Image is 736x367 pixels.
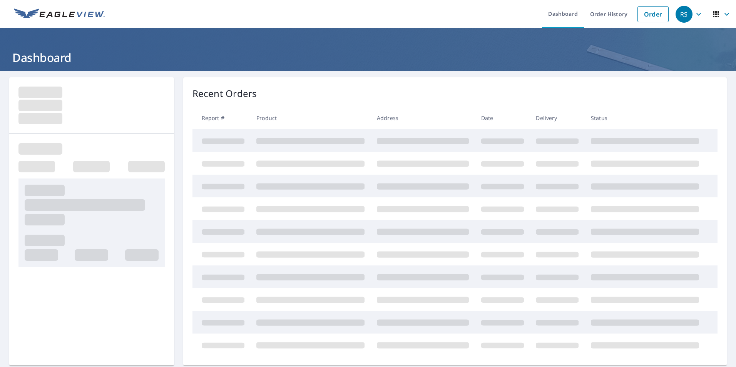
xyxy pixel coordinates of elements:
th: Delivery [530,107,585,129]
th: Address [371,107,475,129]
div: RS [676,6,693,23]
img: EV Logo [14,8,105,20]
th: Date [475,107,530,129]
h1: Dashboard [9,50,727,65]
th: Product [250,107,371,129]
th: Status [585,107,705,129]
th: Report # [192,107,251,129]
p: Recent Orders [192,87,257,100]
a: Order [637,6,669,22]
